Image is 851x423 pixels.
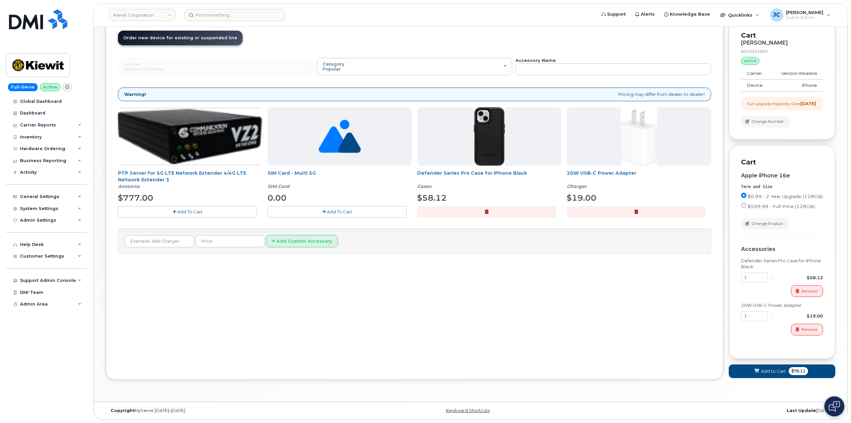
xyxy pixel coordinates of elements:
a: SIM Card - Multi 5G [268,170,316,176]
a: Defender Series Pro Case for iPhone Black [417,170,527,176]
img: Open chat [829,401,840,412]
td: Verizon Wireless [771,68,823,80]
div: Defender Series Pro Case for iPhone Black [417,170,561,190]
td: Device [741,80,771,92]
a: Alerts [630,8,659,21]
button: Add To Cart [118,206,257,218]
span: $777.00 [118,193,153,203]
input: $599.99 - Full Price (128GB) [741,203,746,208]
div: 20W USB-C Power Adapter [567,170,711,190]
span: Add To Cart [177,209,203,214]
td: iPhone [771,80,823,92]
strong: Warning! [124,91,146,98]
div: PTP Server for 5G LTE Network Extender 4/4G LTE Network Extender 3 [118,170,262,190]
input: Price [195,235,265,247]
span: Knowledge Base [670,11,710,18]
span: Change Product [751,221,783,227]
button: Remove [791,324,823,335]
div: $19.00 [775,313,823,319]
span: Category [323,61,345,67]
span: $78.11 [789,367,808,375]
button: Add to Cart $78.11 [729,364,835,378]
span: [PERSON_NAME] [786,10,823,15]
div: [PERSON_NAME] [741,40,823,46]
button: Change Product [741,218,789,230]
p: Cart [741,31,823,40]
span: Super Admin [786,15,823,20]
strong: Accessory Name [515,58,556,63]
span: Add to Cart [761,368,786,374]
div: active [741,57,759,65]
span: JC [773,11,780,19]
button: Category Popular [317,58,512,75]
a: 20W USB-C Power Adapter [567,170,636,176]
strong: [DATE] [801,101,816,106]
strong: Last Update [787,408,816,413]
span: $599.99 - Full Price (128GB) [748,204,815,209]
em: Charger [567,183,587,189]
em: Cases [417,183,431,189]
button: Add To Cart [268,206,407,218]
div: Jene Cook [765,8,835,22]
a: Support [597,8,630,21]
span: $0.99 - 2 Year Upgrade (128GB) [748,194,823,199]
input: Example: Wall Charger [125,235,194,247]
img: Casa_Sysem.png [118,109,262,164]
span: Remove [801,288,817,294]
em: SIM Card [268,183,290,189]
div: MyServe [DATE]–[DATE] [106,408,349,413]
button: Remove [791,285,823,297]
div: $58.12 [775,275,823,281]
div: Accessories [741,246,823,252]
div: x [768,313,775,319]
a: Knowledge Base [659,8,715,21]
span: Support [607,11,626,18]
span: $19.00 [567,193,596,203]
div: Full Upgrade Eligibility Date [747,101,816,106]
span: 0.00 [268,193,287,203]
button: Change Number [741,116,790,127]
a: Keyboard Shortcuts [446,408,490,413]
a: Kiewit Corporation [109,9,176,21]
div: [DATE] [592,408,835,413]
div: Quicklinks [715,8,764,22]
span: Change Number [751,118,784,124]
span: Remove [801,326,817,332]
div: Term and Size [741,184,823,190]
strong: Copyright [111,408,135,413]
td: Carrier [741,68,771,80]
div: Pricing may differ from dealer to dealer! [118,88,711,101]
div: Defender Series Pro Case for iPhone Black [741,258,823,270]
input: Find something... [184,9,285,21]
span: Alerts [641,11,655,18]
div: x [768,275,775,281]
span: Quicklinks [728,12,752,18]
span: Order new device for existing or suspended line [123,35,237,40]
div: 20W USB-C Power Adapter [741,302,823,309]
em: Antenna [118,183,140,189]
img: no_image_found-2caef05468ed5679b831cfe6fc140e25e0c280774317ffc20a367ab7fd17291e.png [319,107,361,166]
span: Add To Cart [327,209,352,214]
span: $58.12 [417,193,447,203]
img: defenderiphone14.png [474,107,505,166]
p: Cart [741,157,823,167]
button: Add Custom Accessory [266,235,338,247]
input: $0.99 - 2 Year Upgrade (128GB) [741,193,746,198]
a: PTP Server for 5G LTE Network Extender 4/4G LTE Network Extender 3 [118,170,246,183]
div: 8329201900 [741,49,823,54]
div: Apple iPhone 16e [741,173,823,179]
img: apple20w.jpg [621,107,657,166]
span: Popular [323,66,341,72]
div: SIM Card - Multi 5G [268,170,412,190]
